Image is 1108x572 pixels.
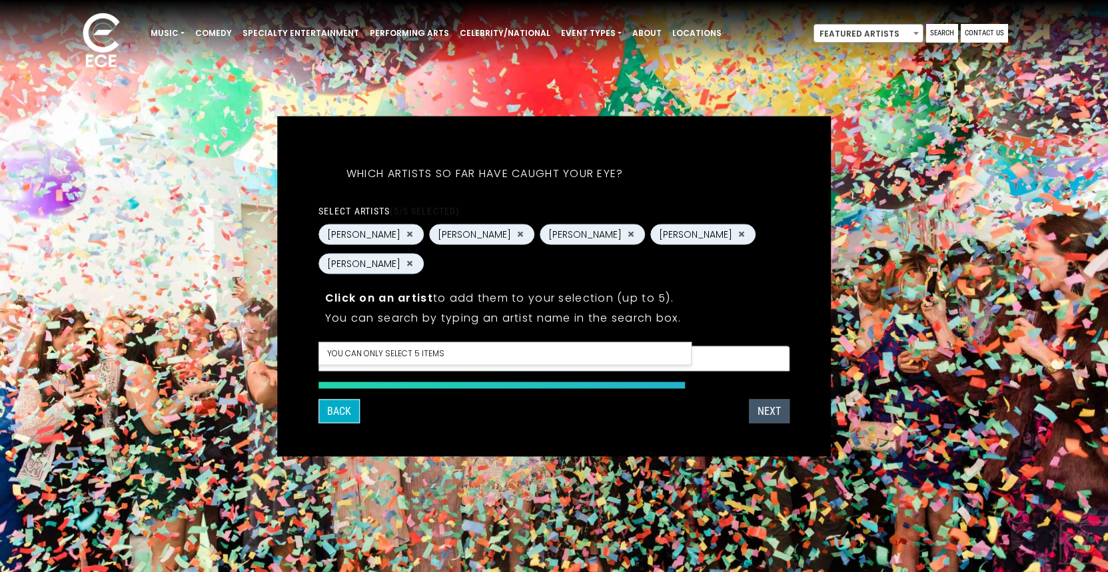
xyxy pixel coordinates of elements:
a: About [627,22,667,45]
span: [PERSON_NAME] [438,227,511,241]
span: Featured Artists [814,24,923,43]
li: You can only select 5 items [319,342,691,364]
span: [PERSON_NAME] [548,227,622,241]
img: ece_new_logo_whitev2-1.png [68,9,135,74]
a: Performing Arts [364,22,454,45]
span: [PERSON_NAME] [327,256,400,270]
a: Locations [667,22,727,45]
a: Specialty Entertainment [237,22,364,45]
button: Remove Ilana Glazer [404,258,415,270]
strong: Click on an artist [325,290,433,305]
span: [PERSON_NAME] [327,227,400,241]
a: Comedy [190,22,237,45]
span: [PERSON_NAME] [659,227,732,241]
button: Remove Godfrey [736,228,747,240]
a: Event Types [556,22,627,45]
a: Contact Us [961,24,1008,43]
a: Search [926,24,958,43]
label: Select artists [318,204,459,216]
button: Back [318,399,360,423]
button: Remove Dusty Slay [515,228,526,240]
span: (5/5 selected) [390,205,459,216]
p: to add them to your selection (up to 5). [325,289,784,306]
p: You can search by typing an artist name in the search box. [325,309,784,326]
button: NEXT [749,399,790,423]
button: Remove Dane Cook [404,228,415,240]
a: Celebrity/National [454,22,556,45]
h5: Which artists so far have caught your eye? [318,149,652,197]
a: Music [145,22,190,45]
button: Remove Fortune Feimster [626,228,636,240]
span: Featured Artists [814,25,923,43]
